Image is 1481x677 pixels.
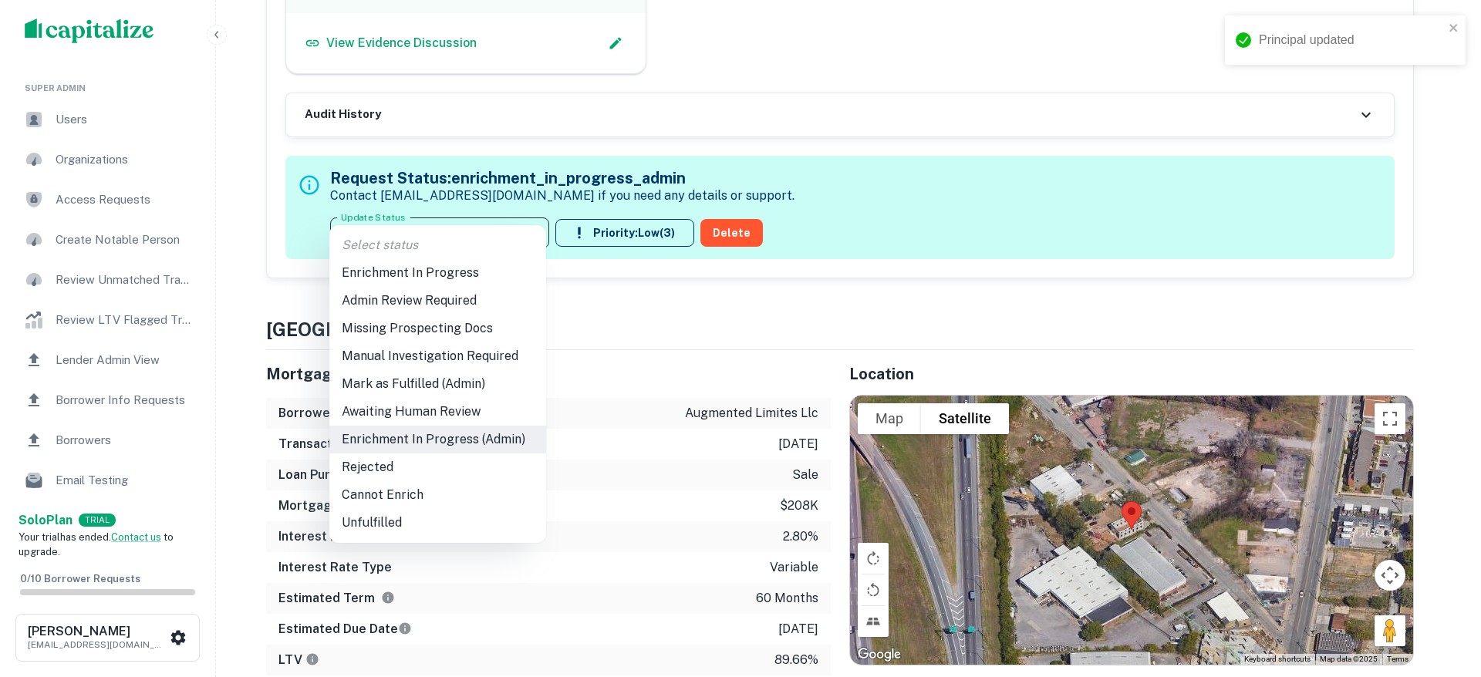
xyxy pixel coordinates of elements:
li: Mark as Fulfilled (Admin) [329,370,546,398]
iframe: Chat Widget [1404,554,1481,628]
li: Cannot Enrich [329,481,546,509]
button: close [1449,22,1459,36]
li: Missing Prospecting Docs [329,315,546,342]
li: Admin Review Required [329,287,546,315]
li: Enrichment In Progress (Admin) [329,426,546,453]
li: Rejected [329,453,546,481]
li: Enrichment In Progress [329,259,546,287]
li: Unfulfilled [329,509,546,537]
div: Principal updated [1259,31,1444,49]
li: Awaiting Human Review [329,398,546,426]
li: Manual Investigation Required [329,342,546,370]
